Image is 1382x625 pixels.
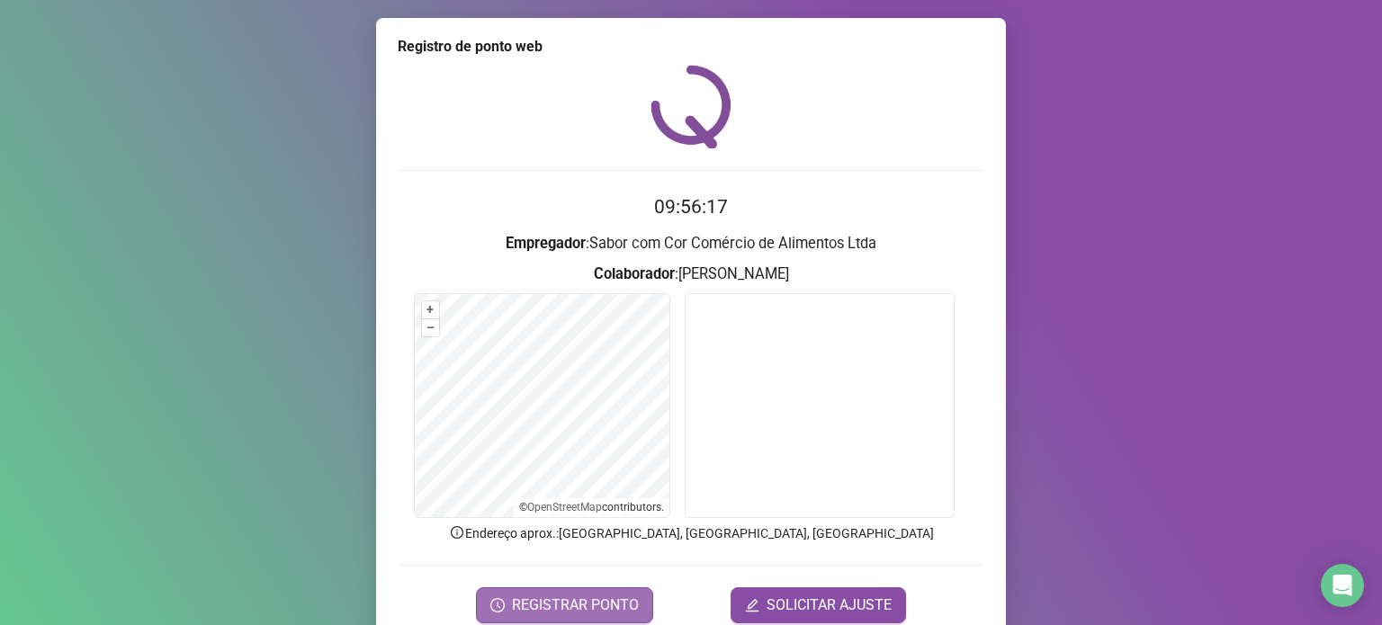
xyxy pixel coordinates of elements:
[476,587,653,623] button: REGISTRAR PONTO
[651,65,731,148] img: QRPoint
[654,196,728,218] time: 09:56:17
[398,36,984,58] div: Registro de ponto web
[512,594,639,616] span: REGISTRAR PONTO
[490,598,505,612] span: clock-circle
[527,501,602,513] a: OpenStreetMap
[1321,564,1364,607] div: Open Intercom Messenger
[449,524,465,540] span: info-circle
[398,523,984,543] p: Endereço aprox. : [GEOGRAPHIC_DATA], [GEOGRAPHIC_DATA], [GEOGRAPHIC_DATA]
[745,598,759,612] span: edit
[398,263,984,286] h3: : [PERSON_NAME]
[519,501,664,513] li: © contributors.
[398,232,984,255] h3: : Sabor com Cor Comércio de Alimentos Ltda
[506,235,586,252] strong: Empregador
[422,319,439,336] button: –
[594,265,675,282] strong: Colaborador
[731,587,906,623] button: editSOLICITAR AJUSTE
[767,594,892,616] span: SOLICITAR AJUSTE
[422,301,439,318] button: +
